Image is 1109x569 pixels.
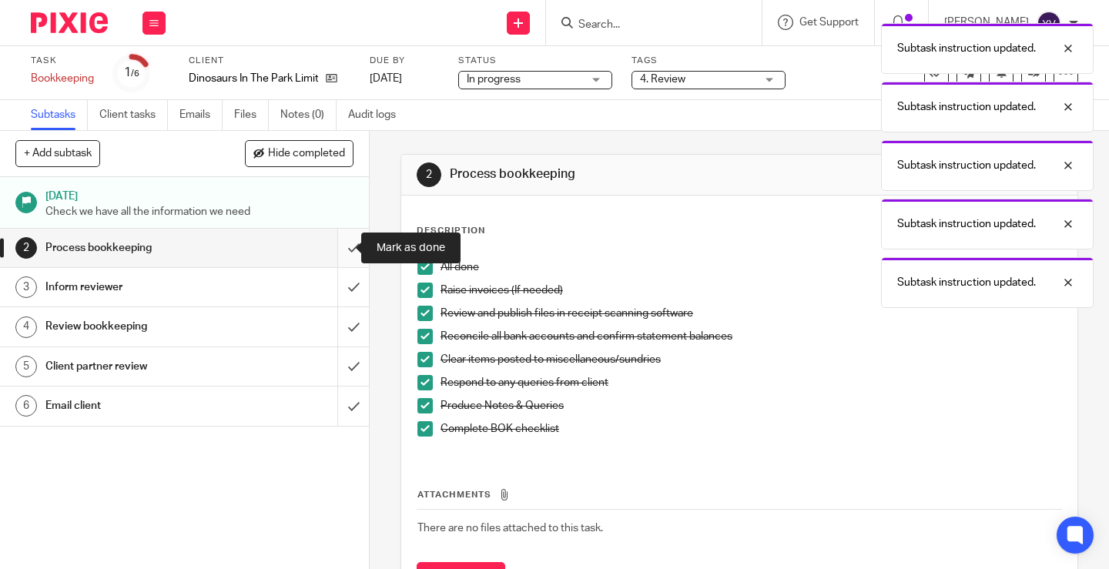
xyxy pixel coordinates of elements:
[441,421,1061,437] p: Complete BOK checklist
[234,100,269,130] a: Files
[897,99,1036,115] p: Subtask instruction updated.
[45,236,230,259] h1: Process bookkeeping
[441,283,1061,298] p: Raise invoices (If needed)
[45,315,230,338] h1: Review bookkeeping
[441,398,1061,413] p: Produce Notes & Queries
[45,355,230,378] h1: Client partner review
[897,158,1036,173] p: Subtask instruction updated.
[245,140,353,166] button: Hide completed
[417,523,603,534] span: There are no files attached to this task.
[450,166,772,182] h1: Process bookkeeping
[15,276,37,298] div: 3
[268,148,345,160] span: Hide completed
[31,12,108,33] img: Pixie
[189,55,350,67] label: Client
[45,276,230,299] h1: Inform reviewer
[15,140,100,166] button: + Add subtask
[417,162,441,187] div: 2
[441,375,1061,390] p: Respond to any queries from client
[370,73,402,84] span: [DATE]
[189,71,318,86] p: Dinosaurs In The Park Limited
[99,100,168,130] a: Client tasks
[45,394,230,417] h1: Email client
[897,275,1036,290] p: Subtask instruction updated.
[179,100,223,130] a: Emails
[31,100,88,130] a: Subtasks
[441,306,1061,321] p: Review and publish files in receipt scanning software
[45,204,353,219] p: Check we have all the information we need
[417,490,491,499] span: Attachments
[897,41,1036,56] p: Subtask instruction updated.
[348,100,407,130] a: Audit logs
[417,225,485,237] p: Description
[15,395,37,417] div: 6
[370,55,439,67] label: Due by
[458,55,612,67] label: Status
[15,316,37,338] div: 4
[31,71,94,86] div: Bookkeeping
[45,185,353,204] h1: [DATE]
[1037,11,1061,35] img: svg%3E
[31,55,94,67] label: Task
[467,74,521,85] span: In progress
[131,69,139,78] small: /6
[441,329,1061,344] p: Reconcile all bank accounts and confirm statement balances
[15,356,37,377] div: 5
[124,64,139,82] div: 1
[897,216,1036,232] p: Subtask instruction updated.
[280,100,337,130] a: Notes (0)
[15,237,37,259] div: 2
[441,259,1061,275] p: All done
[441,352,1061,367] p: Clear items posted to miscellaneous/sundries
